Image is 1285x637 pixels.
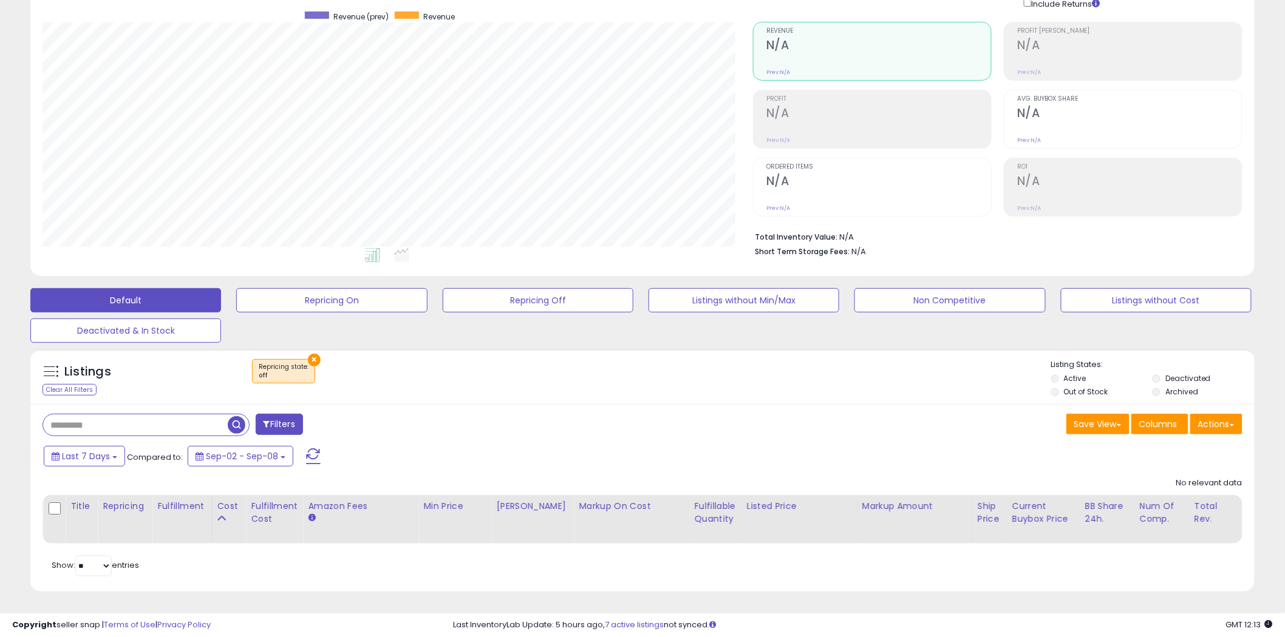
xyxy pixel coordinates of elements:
[851,246,866,257] span: N/A
[44,446,125,467] button: Last 7 Days
[1165,373,1211,383] label: Deactivated
[1017,136,1041,144] small: Prev: N/A
[157,500,206,513] div: Fulfillment
[747,500,852,513] div: Listed Price
[1064,386,1108,397] label: Out of Stock
[1017,28,1242,35] span: Profit [PERSON_NAME]
[188,446,293,467] button: Sep-02 - Sep-08
[64,363,111,380] h5: Listings
[1195,500,1239,525] div: Total Rev.
[103,500,147,513] div: Repricing
[1017,174,1242,190] h2: N/A
[766,164,991,170] span: Ordered Items
[104,619,155,630] a: Terms of Use
[308,500,413,513] div: Amazon Fees
[52,559,139,571] span: Show: entries
[236,288,427,312] button: Repricing On
[978,500,1002,525] div: Ship Price
[1066,414,1130,434] button: Save View
[1061,288,1252,312] button: Listings without Cost
[217,500,241,513] div: Cost
[579,500,684,513] div: Markup on Cost
[755,232,837,242] b: Total Inventory Value:
[574,495,689,544] th: The percentage added to the cost of goods (COGS) that forms the calculator for Min & Max prices.
[766,28,991,35] span: Revenue
[694,500,736,525] div: Fulfillable Quantity
[1017,38,1242,55] h2: N/A
[1140,500,1184,525] div: Num of Comp.
[157,619,211,630] a: Privacy Policy
[755,229,1233,243] li: N/A
[766,136,790,144] small: Prev: N/A
[70,500,92,513] div: Title
[443,288,633,312] button: Repricing Off
[649,288,839,312] button: Listings without Min/Max
[12,619,211,631] div: seller snap | |
[1190,414,1242,434] button: Actions
[62,450,110,462] span: Last 7 Days
[251,500,298,525] div: Fulfillment Cost
[259,371,308,380] div: off
[1085,500,1130,525] div: BB Share 24h.
[1051,359,1255,371] p: Listing States:
[256,414,303,435] button: Filters
[1017,106,1242,123] h2: N/A
[1131,414,1188,434] button: Columns
[766,174,991,190] h2: N/A
[30,318,221,343] button: Deactivated & In Stock
[862,500,967,513] div: Markup Amount
[454,619,1273,631] div: Last InventoryLab Update: 5 hours ago, not synced.
[854,288,1045,312] button: Non Competitive
[259,362,308,380] span: Repricing state :
[766,38,991,55] h2: N/A
[206,450,278,462] span: Sep-02 - Sep-08
[30,288,221,312] button: Default
[333,12,389,22] span: Revenue (prev)
[423,500,486,513] div: Min Price
[127,451,183,463] span: Compared to:
[1017,96,1242,103] span: Avg. Buybox Share
[766,69,790,76] small: Prev: N/A
[43,384,97,396] div: Clear All Filters
[308,354,321,366] button: ×
[1012,500,1075,525] div: Current Buybox Price
[1226,619,1273,630] span: 2025-09-16 12:13 GMT
[766,204,790,212] small: Prev: N/A
[496,500,568,513] div: [PERSON_NAME]
[308,513,315,524] small: Amazon Fees.
[1165,386,1198,397] label: Archived
[1017,69,1041,76] small: Prev: N/A
[1017,204,1041,212] small: Prev: N/A
[766,96,991,103] span: Profit
[1017,164,1242,170] span: ROI
[605,619,664,630] a: 7 active listings
[1176,477,1242,489] div: No relevant data
[12,619,56,630] strong: Copyright
[1064,373,1086,383] label: Active
[1139,418,1178,430] span: Columns
[766,106,991,123] h2: N/A
[755,246,850,257] b: Short Term Storage Fees:
[423,12,455,22] span: Revenue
